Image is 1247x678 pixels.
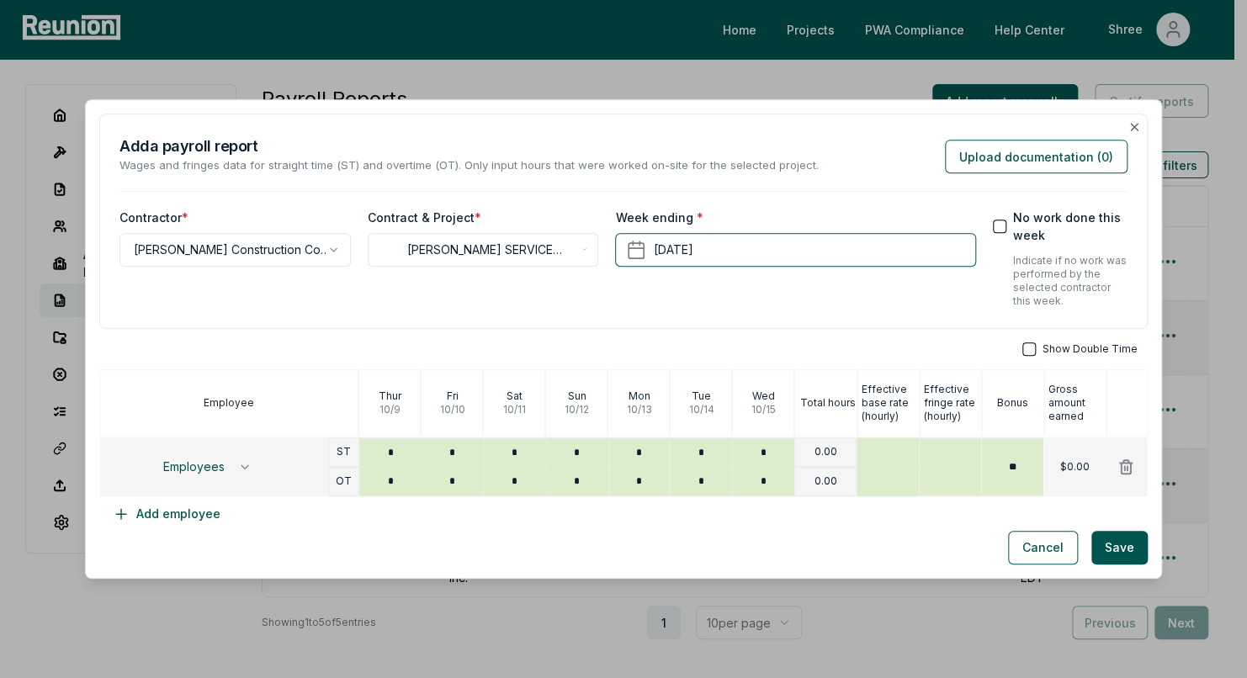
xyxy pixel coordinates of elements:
[1059,460,1089,474] p: $0.00
[815,445,837,458] p: 0.00
[379,389,401,403] p: Thur
[99,497,234,531] button: Add employee
[752,389,775,403] p: Wed
[615,209,703,226] label: Week ending
[1048,383,1106,423] p: Gross amount earned
[567,389,586,403] p: Sun
[119,135,819,157] h2: Add a payroll report
[379,403,401,416] p: 10 / 9
[997,396,1028,410] p: Bonus
[688,403,714,416] p: 10 / 14
[1008,531,1078,564] button: Cancel
[862,383,919,423] p: Effective base rate (hourly)
[799,396,855,410] p: Total hours
[446,389,458,403] p: Fri
[615,233,975,267] button: [DATE]
[503,403,526,416] p: 10 / 11
[565,403,589,416] p: 10 / 12
[1013,254,1128,308] p: Indicate if no work was performed by the selected contractor this week.
[1091,531,1148,564] button: Save
[368,209,481,226] label: Contract & Project
[507,389,523,403] p: Sat
[751,403,776,416] p: 10 / 15
[336,474,352,488] p: OT
[337,445,351,458] p: ST
[628,389,650,403] p: Mon
[439,403,464,416] p: 10 / 10
[204,396,254,410] p: Employee
[815,474,837,488] p: 0.00
[692,389,711,403] p: Tue
[163,460,225,474] span: Employees
[119,209,188,226] label: Contractor
[1043,342,1138,356] span: Show Double Time
[945,140,1128,173] button: Upload documentation (0)
[626,403,651,416] p: 10 / 13
[119,157,819,174] p: Wages and fringes data for straight time (ST) and overtime (OT). Only input hours that were worke...
[1013,209,1128,244] label: No work done this week
[924,383,981,423] p: Effective fringe rate (hourly)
